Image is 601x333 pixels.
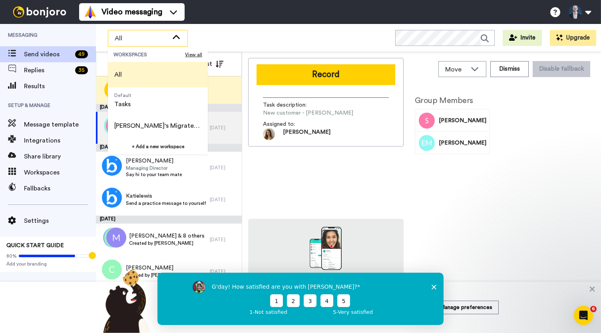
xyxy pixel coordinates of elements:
span: [PERSON_NAME]'s Migrated Workspace [114,121,201,131]
span: 80% [6,253,17,259]
div: [DATE] [96,144,242,152]
img: download [310,227,342,270]
span: Workspaces [24,168,96,177]
button: Manage preferences [433,301,499,314]
span: Task description : [263,101,319,109]
button: Invite [503,30,542,46]
h2: Group Members [415,96,490,105]
span: Created by [PERSON_NAME] [126,272,190,278]
span: All [115,34,168,43]
span: Replies [24,65,72,75]
img: b.png [103,228,123,248]
span: Managing Director [126,165,182,171]
span: [PERSON_NAME] [439,117,486,125]
span: Fallbacks [24,184,96,193]
span: Integrations [24,136,96,145]
img: bj-logo-header-white.svg [10,6,70,18]
img: s.png [106,116,126,136]
span: Share library [24,152,96,161]
img: m.png [106,228,126,248]
div: [DATE] [210,165,238,171]
div: [DATE] [210,196,238,203]
span: [PERSON_NAME] [439,139,486,147]
span: All [114,70,122,79]
div: [DATE] [210,236,238,243]
button: Dismiss [490,61,529,77]
img: Image of Sasha [419,113,435,129]
div: 49 [75,50,88,58]
div: [DATE] [210,268,238,275]
span: Send a practice message to yourself [126,200,206,206]
div: 35 [75,66,88,74]
span: Created by [PERSON_NAME] [129,240,205,246]
span: QUICK START GUIDE [6,243,64,248]
span: Video messaging [101,6,162,18]
span: Tasks [114,99,131,109]
iframe: Survey by Grant from Bonjoro [157,273,444,325]
button: Upgrade [550,30,596,46]
span: 6 [590,306,597,312]
span: Add your branding [6,261,90,267]
span: New customer - [PERSON_NAME] [263,109,353,117]
span: [PERSON_NAME] [126,264,190,272]
h3: We use cookies to improve your experience and to understand how our website is used. [155,290,382,314]
span: Default [114,92,131,99]
span: [PERSON_NAME] & 8 others [129,232,205,240]
img: bc71b2a9-2367-448f-a1e0-d3de117f3fca-1698231772.jpg [263,128,275,140]
div: Tooltip anchor [89,252,96,259]
button: Record [257,64,395,85]
span: Send videos [24,50,72,59]
span: Results [24,81,96,91]
img: abf07080-c69f-4eba-ac22-2c05f892c983.png [102,188,122,208]
img: c.png [102,260,122,279]
span: Say hi to your team mate [126,171,182,178]
button: Disable fallback [533,61,590,77]
img: vm-color.svg [84,6,97,18]
div: [DATE] [210,125,238,131]
img: c.png [104,228,124,248]
span: [PERSON_NAME] [126,157,182,165]
span: View all [185,52,202,58]
button: + Add a new workspace [108,139,208,155]
span: Katielewis [126,192,206,200]
span: [PERSON_NAME] [283,128,330,140]
div: [DATE] [96,104,242,112]
img: Image of Emma McCheynee [419,135,435,151]
img: bear-with-cookie.png [96,269,155,333]
span: Message template [24,120,96,129]
img: em.png [104,116,124,136]
span: Assigned to: [263,120,319,128]
span: Move [445,65,467,74]
span: Settings [24,216,96,226]
iframe: Intercom live chat [574,306,593,325]
div: [DATE] [96,216,242,224]
span: WORKSPACES [113,52,185,58]
img: 68a3e1fe-e9b7-4177-81fe-ca5a74268a25.png [102,156,122,176]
